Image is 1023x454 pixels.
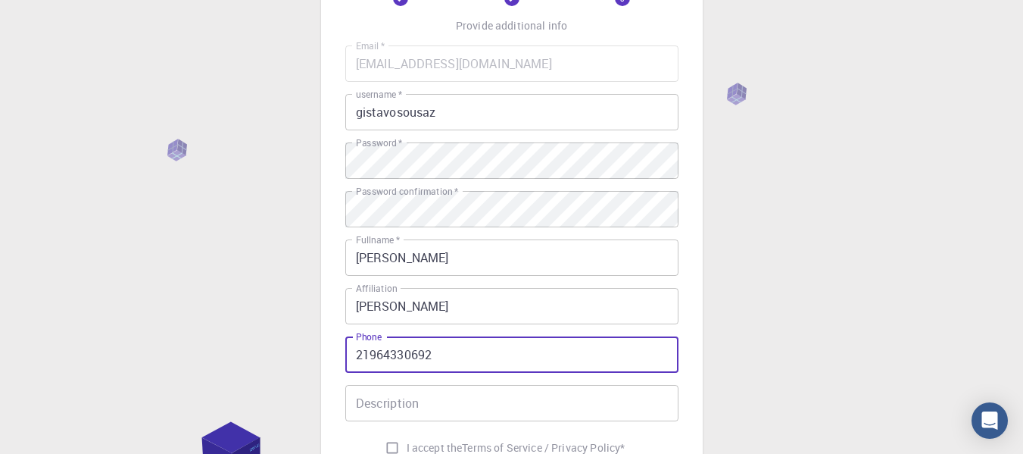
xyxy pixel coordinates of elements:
label: username [356,88,402,101]
label: Affiliation [356,282,397,295]
div: Open Intercom Messenger [972,402,1008,439]
label: Password confirmation [356,185,458,198]
label: Password [356,136,402,149]
label: Fullname [356,233,400,246]
label: Phone [356,330,382,343]
p: Provide additional info [456,18,567,33]
label: Email [356,39,385,52]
